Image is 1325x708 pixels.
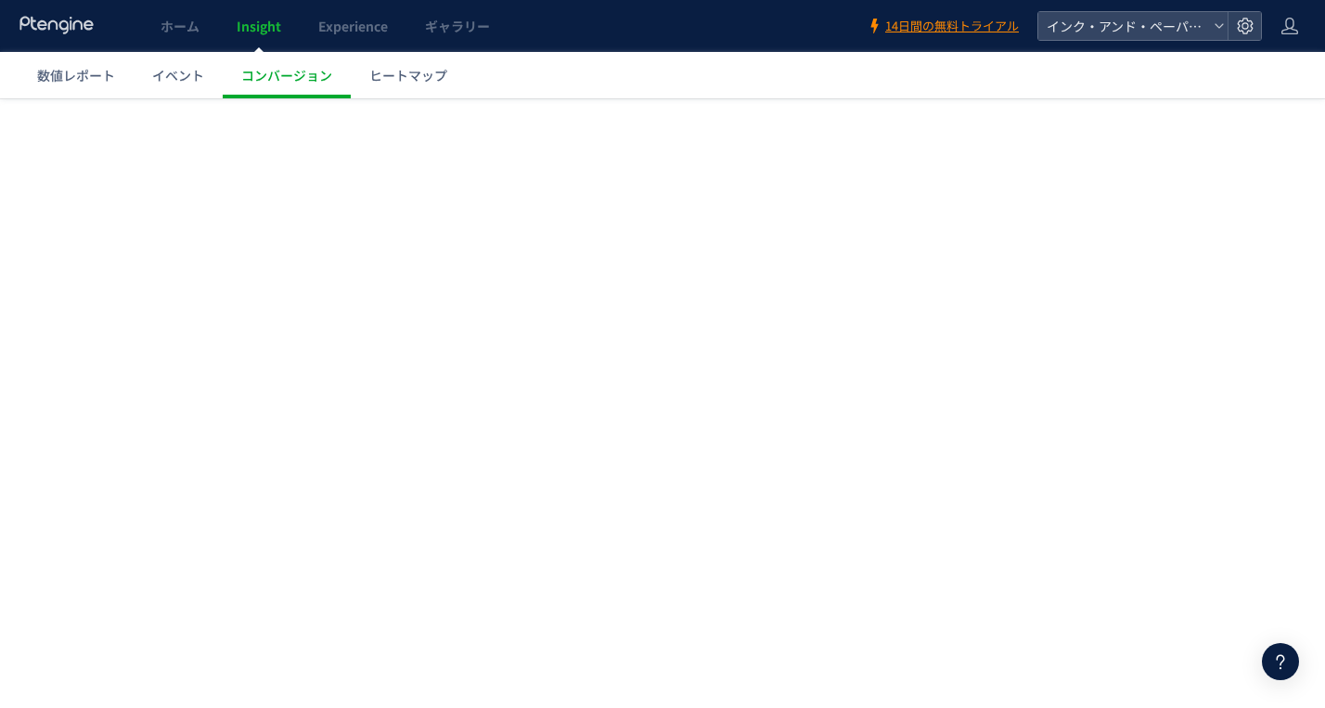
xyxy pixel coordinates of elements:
span: Insight [237,17,281,35]
span: ギャラリー [425,17,490,35]
span: 14日間の無料トライアル [885,18,1019,35]
a: 14日間の無料トライアル [867,18,1019,35]
span: Experience [318,17,388,35]
span: イベント [152,66,204,84]
span: ヒートマップ [369,66,447,84]
span: ホーム [161,17,199,35]
span: 数値レポート [37,66,115,84]
span: インク・アンド・ペーパーテスト [1041,12,1206,40]
span: コンバージョン [241,66,332,84]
